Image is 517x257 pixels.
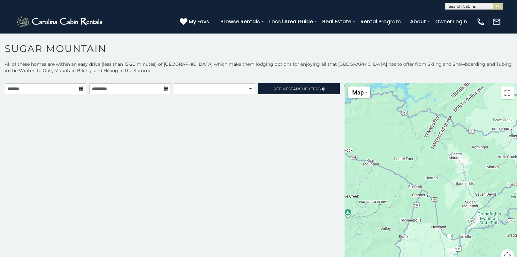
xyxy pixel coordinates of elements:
a: Rental Program [357,16,404,27]
a: RefineSearchFilters [258,83,340,94]
span: Search [288,87,305,91]
span: My Favs [189,18,209,26]
a: About [407,16,429,27]
a: Real Estate [319,16,354,27]
img: phone-regular-white.png [476,17,485,26]
a: My Favs [180,18,211,26]
a: Local Area Guide [266,16,316,27]
a: Owner Login [432,16,470,27]
button: Change map style [348,87,370,98]
button: Toggle fullscreen view [501,87,514,99]
span: Map [352,89,364,96]
a: Browse Rentals [217,16,263,27]
img: mail-regular-white.png [492,17,501,26]
img: White-1-2.png [16,15,104,28]
span: Refine Filters [273,87,321,91]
